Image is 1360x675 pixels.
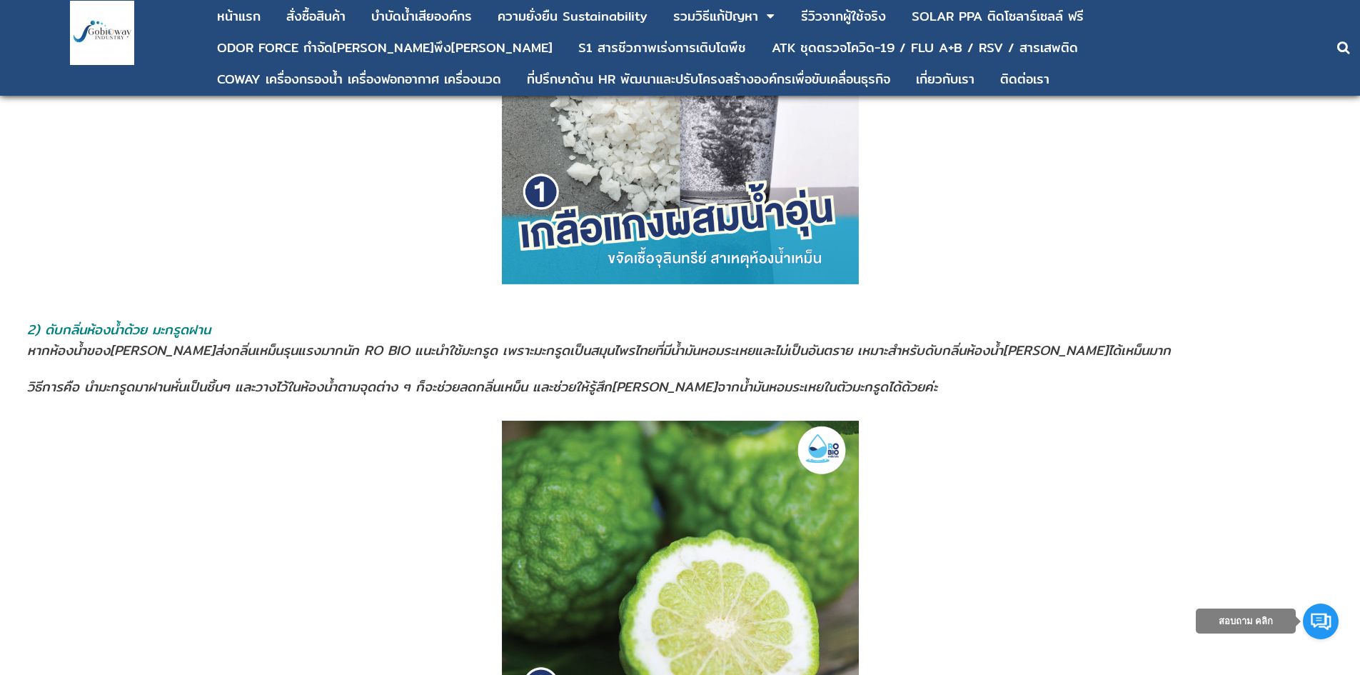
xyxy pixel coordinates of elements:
[371,3,472,30] a: บําบัดน้ำเสียองค์กร
[70,1,134,65] img: large-1644130236041.jpg
[217,66,501,93] a: COWAY เครื่องกรองน้ำ เครื่องฟอกอากาศ เครื่องนวด
[217,41,553,54] div: ODOR FORCE กำจัด[PERSON_NAME]พึง[PERSON_NAME]
[916,66,974,93] a: เกี่ยวกับเรา
[286,3,346,30] a: สั่งซื้อสินค้า
[673,3,758,30] a: รวมวิธีแก้ปัญหา
[27,376,937,397] span: วิธีการคือ นำมะกรูดมาฝานหั่นเป็นชิ้นๆ และวางไว้ในห้องนํ้าตามจุดต่าง ๆ ก็จะช่วยลดกลิ่นเหม็น และช่ว...
[916,73,974,86] div: เกี่ยวกับเรา
[217,34,553,61] a: ODOR FORCE กำจัด[PERSON_NAME]พึง[PERSON_NAME]
[217,10,261,23] div: หน้าแรก
[912,3,1084,30] a: SOLAR PPA ติดโซลาร์เซลล์ ฟรี
[772,41,1078,54] div: ATK ชุดตรวจโควิด-19 / FLU A+B / RSV / สารเสพติด
[1219,616,1274,626] span: สอบถาม คลิก
[27,340,1171,361] span: หากห้องนํ้าของ[PERSON_NAME]ส่งกลิ่นเหม็นรุนแรงมากนัก RO BIO แนะนำใช้มะกรูด เพราะมะกรูดเป็นสมุนไพร...
[673,10,758,23] div: รวมวิธีแก้ปัญหา
[912,10,1084,23] div: SOLAR PPA ติดโซลาร์เซลล์ ฟรี
[772,34,1078,61] a: ATK ชุดตรวจโควิด-19 / FLU A+B / RSV / สารเสพติด
[1000,73,1049,86] div: ติดต่อเรา
[801,10,886,23] div: รีวิวจากผู้ใช้จริง
[217,3,261,30] a: หน้าแรก
[371,10,472,23] div: บําบัดน้ำเสียองค์กร
[527,66,890,93] a: ที่ปรึกษาด้าน HR พัฒนาและปรับโครงสร้างองค์กรเพื่อขับเคลื่อนธุรกิจ
[498,3,648,30] a: ความยั่งยืน Sustainability
[27,319,211,340] span: 2) ดับกลิ่นห้องน้ำด้วย มะกรูดฝาน
[1000,66,1049,93] a: ติดต่อเรา
[286,10,346,23] div: สั่งซื้อสินค้า
[217,73,501,86] div: COWAY เครื่องกรองน้ำ เครื่องฟอกอากาศ เครื่องนวด
[578,41,746,54] div: S1 สารชีวภาพเร่งการเติบโตพืช
[498,10,648,23] div: ความยั่งยืน Sustainability
[578,34,746,61] a: S1 สารชีวภาพเร่งการเติบโตพืช
[801,3,886,30] a: รีวิวจากผู้ใช้จริง
[527,73,890,86] div: ที่ปรึกษาด้าน HR พัฒนาและปรับโครงสร้างองค์กรเพื่อขับเคลื่อนธุรกิจ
